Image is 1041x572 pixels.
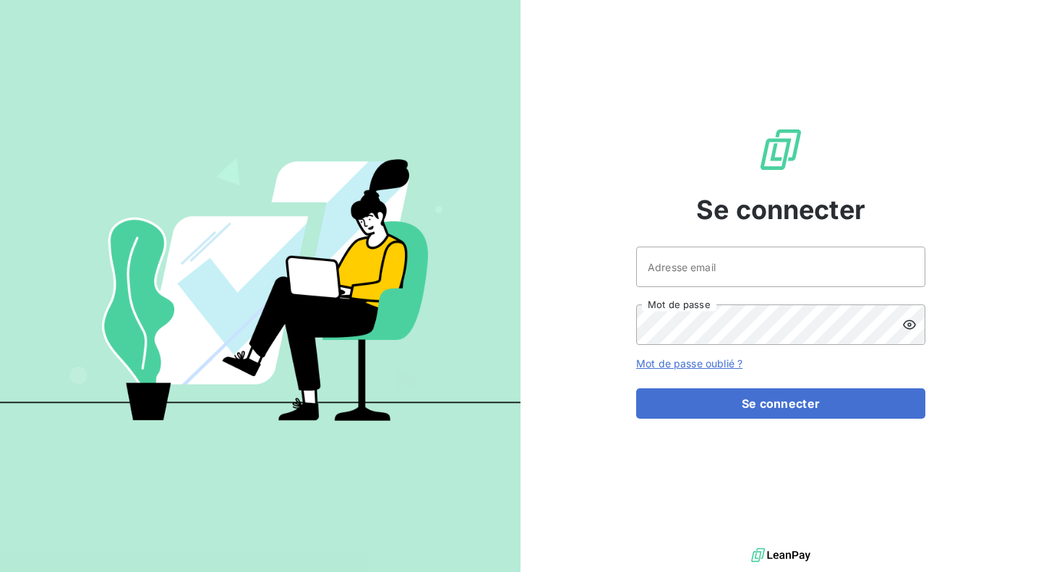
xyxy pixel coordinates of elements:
[758,127,804,173] img: Logo LeanPay
[636,388,925,419] button: Se connecter
[636,357,742,370] a: Mot de passe oublié ?
[751,545,810,566] img: logo
[636,247,925,287] input: placeholder
[696,190,865,229] span: Se connecter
